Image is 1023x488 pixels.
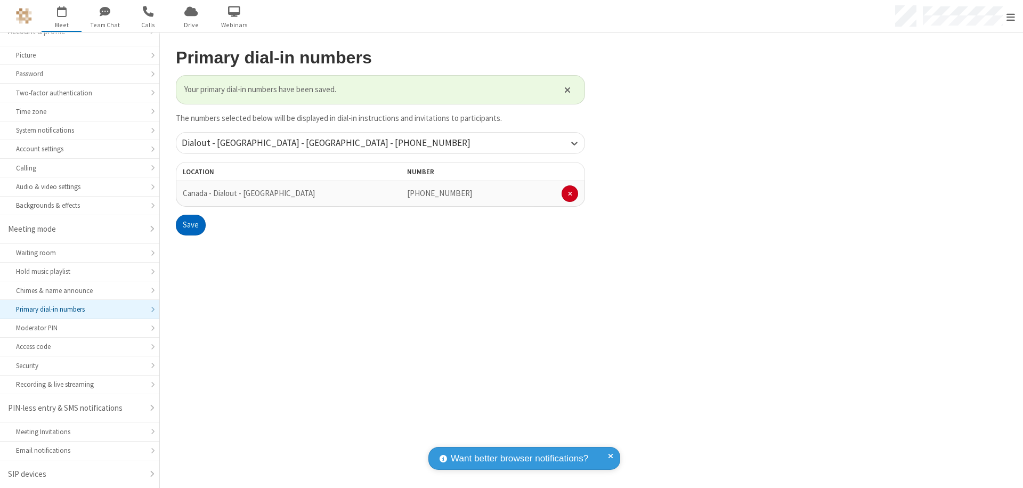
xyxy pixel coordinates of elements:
th: Location [176,162,339,181]
div: Security [16,361,143,371]
span: Drive [171,20,211,30]
div: Primary dial-in numbers [16,304,143,314]
div: Picture [16,50,143,60]
div: Waiting room [16,248,143,258]
div: Account settings [16,144,143,154]
div: PIN-less entry & SMS notifications [8,402,143,414]
span: [PHONE_NUMBER] [407,188,472,198]
button: Save [176,215,206,236]
div: System notifications [16,125,143,135]
div: Calling [16,163,143,173]
span: Team Chat [85,20,125,30]
span: Want better browser notifications? [451,452,588,466]
div: Audio & video settings [16,182,143,192]
div: Email notifications [16,445,143,456]
span: Meet [42,20,82,30]
div: Access code [16,341,143,352]
div: Chimes & name announce [16,286,143,296]
button: Close alert [559,82,577,97]
div: Backgrounds & effects [16,200,143,210]
div: Password [16,69,143,79]
span: Your primary dial-in numbers have been saved. [184,84,551,96]
div: Hold music playlist [16,266,143,276]
p: The numbers selected below will be displayed in dial-in instructions and invitations to participa... [176,112,585,125]
div: Recording & live streaming [16,379,143,389]
span: Dialout - [GEOGRAPHIC_DATA] - [GEOGRAPHIC_DATA] - [PHONE_NUMBER] [182,137,470,149]
iframe: Chat [996,460,1015,481]
th: Number [401,162,585,181]
h2: Primary dial-in numbers [176,48,585,67]
div: Time zone [16,107,143,117]
div: Meeting mode [8,223,143,235]
td: Canada - Dialout - [GEOGRAPHIC_DATA] [176,181,339,206]
div: SIP devices [8,468,143,481]
span: Calls [128,20,168,30]
div: Moderator PIN [16,323,143,333]
img: QA Selenium DO NOT DELETE OR CHANGE [16,8,32,24]
div: Meeting Invitations [16,427,143,437]
div: Two-factor authentication [16,88,143,98]
span: Webinars [214,20,254,30]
